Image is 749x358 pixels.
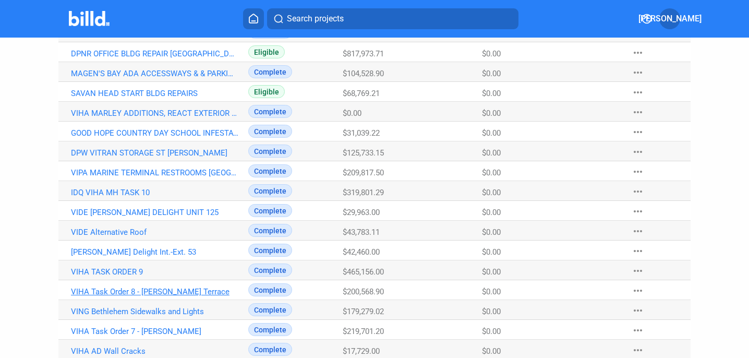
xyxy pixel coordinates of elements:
[248,125,292,138] span: Complete
[343,347,380,356] span: $17,729.00
[482,267,501,277] span: $0.00
[482,307,501,316] span: $0.00
[343,287,384,296] span: $200,568.90
[248,343,292,356] span: Complete
[248,224,292,237] span: Complete
[632,245,644,257] mat-icon: more_horiz
[482,188,501,197] span: $0.00
[69,11,110,26] img: Billd Company Logo
[343,188,384,197] span: $319,801.29
[632,126,644,138] mat-icon: more_horiz
[248,164,292,177] span: Complete
[71,128,239,138] a: GOOD HOPE COUNTRY DAY SCHOOL INFESTATION
[71,347,239,356] a: VIHA AD Wall Cracks
[482,347,501,356] span: $0.00
[71,327,239,336] a: VIHA Task Order 7 - [PERSON_NAME]
[482,287,501,296] span: $0.00
[71,287,239,296] a: VIHA Task Order 8 - [PERSON_NAME] Terrace
[248,45,285,58] span: Eligible
[632,66,644,79] mat-icon: more_horiz
[248,303,292,316] span: Complete
[71,228,239,237] a: VIDE Alternative Roof
[248,244,292,257] span: Complete
[71,208,239,217] a: VIDE [PERSON_NAME] DELIGHT UNIT 125
[632,344,644,356] mat-icon: more_horiz
[482,49,501,58] span: $0.00
[632,304,644,317] mat-icon: more_horiz
[343,109,361,118] span: $0.00
[248,264,292,277] span: Complete
[659,8,680,29] button: [PERSON_NAME]
[71,69,239,78] a: MAGEN'S BAY ADA ACCESSWAYS & & PARKING SPACES
[482,208,501,217] span: $0.00
[248,323,292,336] span: Complete
[638,13,702,25] span: [PERSON_NAME]
[632,106,644,118] mat-icon: more_horiz
[632,146,644,158] mat-icon: more_horiz
[482,148,501,158] span: $0.00
[248,145,292,158] span: Complete
[343,69,384,78] span: $104,528.90
[248,204,292,217] span: Complete
[343,267,384,277] span: $465,156.00
[71,168,239,177] a: VIPA MARINE TERMINAL RESTROOMS [GEOGRAPHIC_DATA][PERSON_NAME]
[248,85,285,98] span: Eligible
[71,307,239,316] a: VING Bethlehem Sidewalks and Lights
[632,185,644,198] mat-icon: more_horiz
[343,148,384,158] span: $125,733.15
[343,49,384,58] span: $817,973.71
[343,307,384,316] span: $179,279.02
[343,208,380,217] span: $29,963.00
[482,128,501,138] span: $0.00
[632,324,644,337] mat-icon: more_horiz
[482,109,501,118] span: $0.00
[267,8,518,29] button: Search projects
[248,105,292,118] span: Complete
[632,46,644,59] mat-icon: more_horiz
[482,228,501,237] span: $0.00
[482,327,501,336] span: $0.00
[343,228,380,237] span: $43,783.11
[482,247,501,257] span: $0.00
[71,188,239,197] a: IDQ VIHA MH TASK 10
[248,184,292,197] span: Complete
[287,13,344,25] span: Search projects
[71,247,239,257] a: [PERSON_NAME] Delight Int.-Ext. 53
[71,148,239,158] a: DPW VITRAN STORAGE ST [PERSON_NAME]
[343,128,380,138] span: $31,039.22
[632,265,644,277] mat-icon: more_horiz
[632,284,644,297] mat-icon: more_horiz
[71,49,239,58] a: DPNR OFFICE BLDG REPAIR [GEOGRAPHIC_DATA][PERSON_NAME]
[632,86,644,99] mat-icon: more_horiz
[71,89,239,98] a: SAVAN HEAD START BLDG REPAIRS
[248,65,292,78] span: Complete
[71,109,239,118] a: VIHA MARLEY ADDITIONS, REACT EXTERIOR REPAIRS
[482,69,501,78] span: $0.00
[343,89,380,98] span: $68,769.21
[343,168,384,177] span: $209,817.50
[343,247,380,257] span: $42,460.00
[482,168,501,177] span: $0.00
[632,205,644,218] mat-icon: more_horiz
[632,225,644,237] mat-icon: more_horiz
[248,283,292,296] span: Complete
[343,327,384,336] span: $219,701.20
[632,165,644,178] mat-icon: more_horiz
[71,267,239,277] a: VIHA TASK ORDER 9
[482,89,501,98] span: $0.00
